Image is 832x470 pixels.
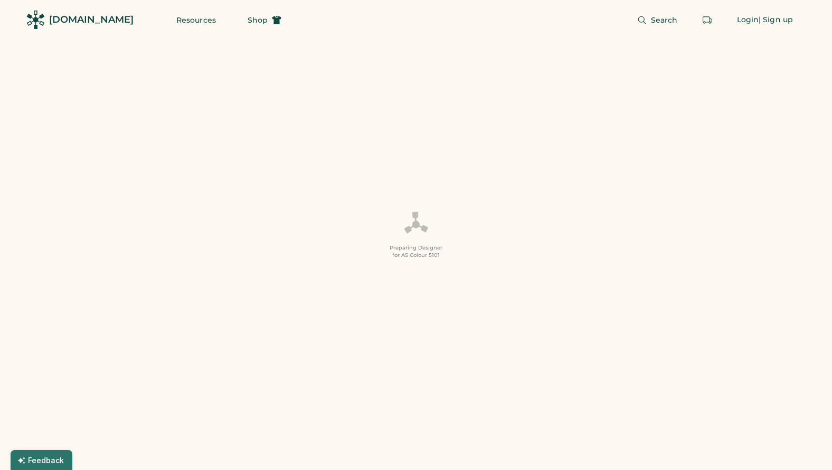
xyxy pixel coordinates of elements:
button: Resources [164,9,229,31]
img: Platens-Black-Loader-Spin-rich%20black.webp [403,211,429,237]
div: [DOMAIN_NAME] [49,13,134,26]
button: Shop [235,9,294,31]
span: Shop [248,16,268,24]
img: Rendered Logo - Screens [26,11,45,29]
div: | Sign up [759,15,793,25]
span: Search [651,16,678,24]
div: Preparing Designer for AS Colour 5101 [390,244,442,259]
div: Login [737,15,759,25]
button: Search [625,9,691,31]
button: Retrieve an order [697,9,718,31]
